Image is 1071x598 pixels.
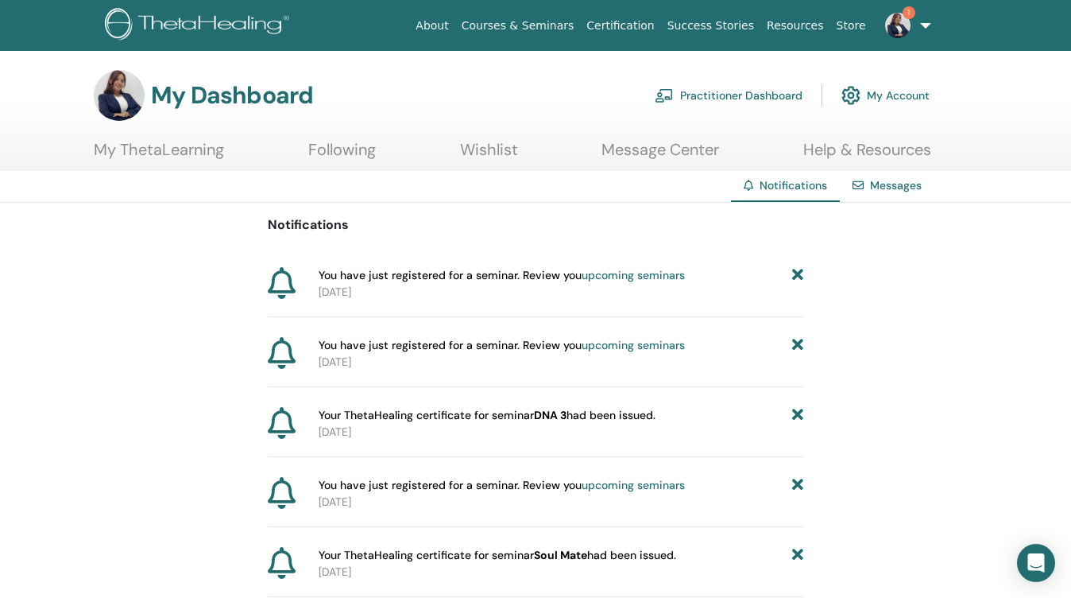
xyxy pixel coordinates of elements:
[308,140,376,171] a: Following
[460,140,518,171] a: Wishlist
[870,178,922,192] a: Messages
[661,11,760,41] a: Success Stories
[319,547,676,564] span: Your ThetaHealing certificate for seminar had been issued.
[841,78,930,113] a: My Account
[151,81,313,110] h3: My Dashboard
[455,11,581,41] a: Courses & Seminars
[582,478,685,492] a: upcoming seminars
[1017,544,1055,582] div: Open Intercom Messenger
[760,11,830,41] a: Resources
[803,140,931,171] a: Help & Resources
[319,494,803,511] p: [DATE]
[94,140,224,171] a: My ThetaLearning
[319,564,803,581] p: [DATE]
[582,338,685,352] a: upcoming seminars
[655,88,674,103] img: chalkboard-teacher.svg
[582,268,685,282] a: upcoming seminars
[319,407,655,424] span: Your ThetaHealing certificate for seminar had been issued.
[319,267,685,284] span: You have just registered for a seminar. Review you
[601,140,719,171] a: Message Center
[319,337,685,354] span: You have just registered for a seminar. Review you
[534,408,566,422] b: DNA 3
[655,78,802,113] a: Practitioner Dashboard
[841,82,860,109] img: cog.svg
[319,424,803,441] p: [DATE]
[409,11,454,41] a: About
[319,284,803,301] p: [DATE]
[268,216,803,235] p: Notifications
[319,354,803,371] p: [DATE]
[830,11,872,41] a: Store
[105,8,295,44] img: logo.png
[534,548,587,562] b: Soul Mate
[885,13,911,38] img: default.jpg
[580,11,660,41] a: Certification
[319,477,685,494] span: You have just registered for a seminar. Review you
[903,6,915,19] span: 1
[94,70,145,121] img: default.jpg
[760,178,827,192] span: Notifications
